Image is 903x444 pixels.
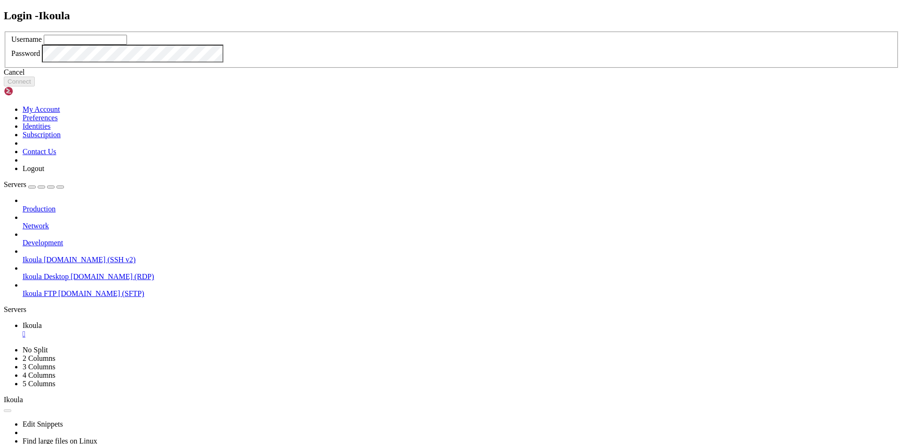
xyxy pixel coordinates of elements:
[4,180,64,188] a: Servers
[23,273,899,281] a: Ikoula Desktop [DOMAIN_NAME] (RDP)
[23,239,63,247] span: Development
[4,86,58,96] img: Shellngn
[4,396,23,404] span: Ikoula
[23,239,899,247] a: Development
[23,247,899,264] li: Ikoula [DOMAIN_NAME] (SSH v2)
[23,213,899,230] li: Network
[23,148,56,156] a: Contact Us
[23,131,61,139] a: Subscription
[23,346,48,354] a: No Split
[23,289,56,297] span: Ikoula FTP
[23,354,55,362] a: 2 Columns
[11,49,40,57] label: Password
[44,256,136,264] span: [DOMAIN_NAME] (SSH v2)
[23,205,899,213] a: Production
[71,273,154,280] span: [DOMAIN_NAME] (RDP)
[23,205,55,213] span: Production
[4,9,899,22] h2: Login - Ikoula
[23,371,55,379] a: 4 Columns
[23,321,899,338] a: Ikoula
[4,68,899,77] div: Cancel
[23,105,60,113] a: My Account
[4,180,26,188] span: Servers
[4,4,781,12] x-row: Connecting [DOMAIN_NAME]...
[23,222,49,230] span: Network
[23,264,899,281] li: Ikoula Desktop [DOMAIN_NAME] (RDP)
[23,114,58,122] a: Preferences
[58,289,144,297] span: [DOMAIN_NAME] (SFTP)
[23,222,899,230] a: Network
[4,12,8,20] div: (0, 1)
[23,273,69,280] span: Ikoula Desktop
[23,380,55,388] a: 5 Columns
[23,321,42,329] span: Ikoula
[23,230,899,247] li: Development
[23,196,899,213] li: Production
[23,256,42,264] span: Ikoula
[23,363,55,371] a: 3 Columns
[4,305,899,314] div: Servers
[23,256,899,264] a: Ikoula [DOMAIN_NAME] (SSH v2)
[4,77,35,86] button: Connect
[23,164,44,172] a: Logout
[23,281,899,298] li: Ikoula FTP [DOMAIN_NAME] (SFTP)
[23,330,899,338] a: 
[23,122,51,130] a: Identities
[23,289,899,298] a: Ikoula FTP [DOMAIN_NAME] (SFTP)
[11,35,42,43] label: Username
[23,420,63,428] a: Edit Snippets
